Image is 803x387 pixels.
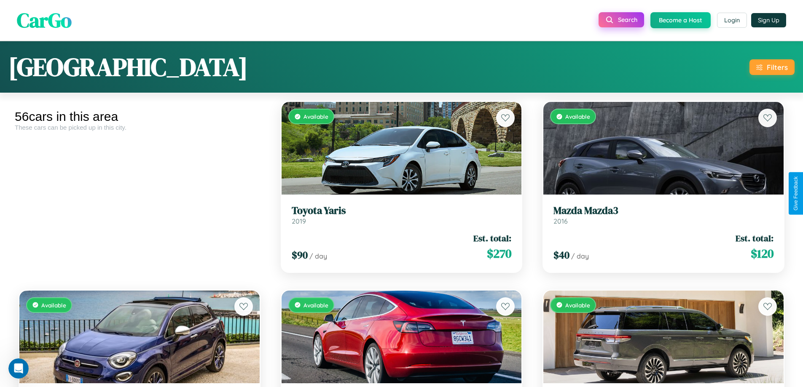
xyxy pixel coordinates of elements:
[751,245,773,262] span: $ 120
[793,176,799,211] div: Give Feedback
[303,302,328,309] span: Available
[309,252,327,260] span: / day
[553,205,773,217] h3: Mazda Mazda3
[565,113,590,120] span: Available
[487,245,511,262] span: $ 270
[41,302,66,309] span: Available
[553,217,568,225] span: 2016
[8,358,29,379] iframe: Intercom live chat
[553,205,773,225] a: Mazda Mazda32016
[736,232,773,244] span: Est. total:
[571,252,589,260] span: / day
[553,248,569,262] span: $ 40
[292,205,512,217] h3: Toyota Yaris
[292,217,306,225] span: 2019
[749,59,795,75] button: Filters
[650,12,711,28] button: Become a Host
[292,205,512,225] a: Toyota Yaris2019
[15,124,264,131] div: These cars can be picked up in this city.
[17,6,72,34] span: CarGo
[292,248,308,262] span: $ 90
[717,13,747,28] button: Login
[15,109,264,124] div: 56 cars in this area
[473,232,511,244] span: Est. total:
[767,63,788,72] div: Filters
[303,113,328,120] span: Available
[618,16,637,24] span: Search
[599,12,644,27] button: Search
[8,50,248,84] h1: [GEOGRAPHIC_DATA]
[565,302,590,309] span: Available
[751,13,786,27] button: Sign Up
